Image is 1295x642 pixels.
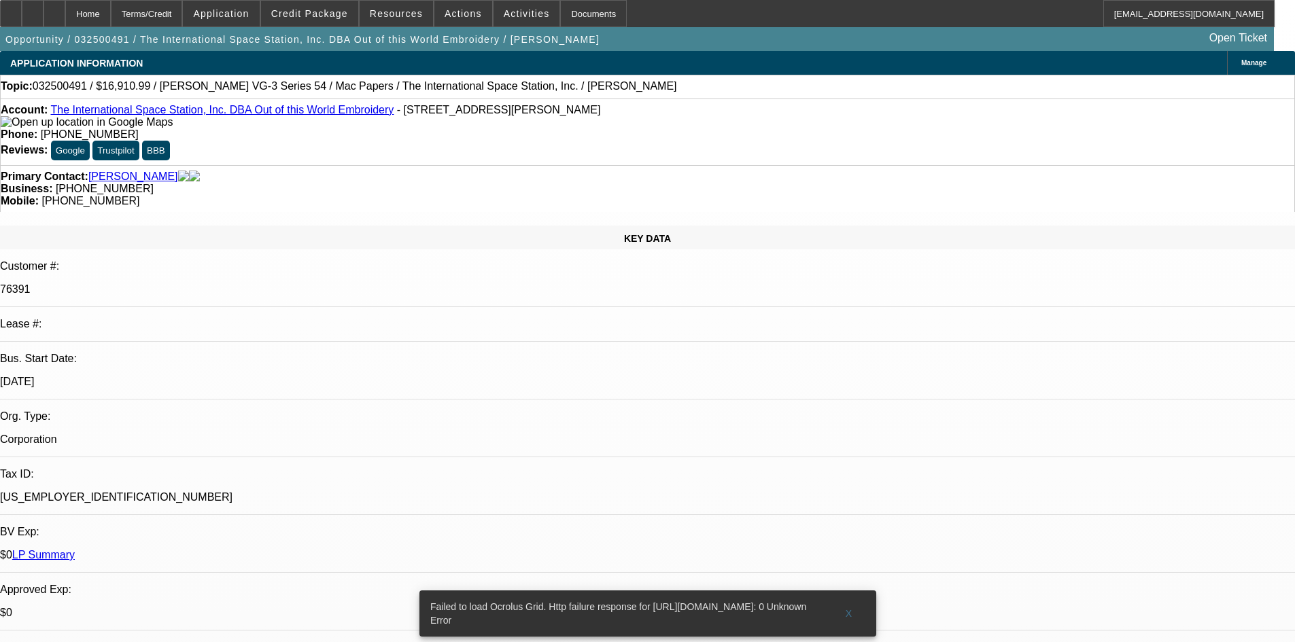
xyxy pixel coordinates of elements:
[434,1,492,26] button: Actions
[50,104,394,115] a: The International Space Station, Inc. DBA Out of this World Embroidery
[1241,59,1266,67] span: Manage
[51,141,90,160] button: Google
[419,590,827,637] div: Failed to load Ocrolus Grid. Http failure response for [URL][DOMAIN_NAME]: 0 Unknown Error
[1,171,88,183] strong: Primary Contact:
[10,58,143,69] span: APPLICATION INFORMATION
[92,141,139,160] button: Trustpilot
[445,8,482,19] span: Actions
[1,104,48,115] strong: Account:
[41,128,139,140] span: [PHONE_NUMBER]
[370,8,423,19] span: Resources
[1,116,173,128] img: Open up location in Google Maps
[1,183,52,194] strong: Business:
[142,141,170,160] button: BBB
[41,195,139,207] span: [PHONE_NUMBER]
[33,80,677,92] span: 032500491 / $16,910.99 / [PERSON_NAME] VG-3 Series 54 / Mac Papers / The International Space Stat...
[12,549,75,560] a: LP Summary
[261,1,358,26] button: Credit Package
[1,80,33,92] strong: Topic:
[1,144,48,156] strong: Reviews:
[271,8,348,19] span: Credit Package
[1204,26,1273,50] a: Open Ticket
[1,195,39,207] strong: Mobile:
[189,171,200,183] img: linkedin-icon.png
[56,183,154,194] span: [PHONE_NUMBER]
[504,8,550,19] span: Activities
[827,601,871,626] button: X
[397,104,601,115] span: - [STREET_ADDRESS][PERSON_NAME]
[494,1,560,26] button: Activities
[845,608,852,619] span: X
[193,8,249,19] span: Application
[5,34,600,45] span: Opportunity / 032500491 / The International Space Station, Inc. DBA Out of this World Embroidery ...
[360,1,433,26] button: Resources
[178,171,189,183] img: facebook-icon.png
[1,116,173,128] a: View Google Maps
[183,1,259,26] button: Application
[1,128,37,140] strong: Phone:
[624,233,671,244] span: KEY DATA
[88,171,178,183] a: [PERSON_NAME]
